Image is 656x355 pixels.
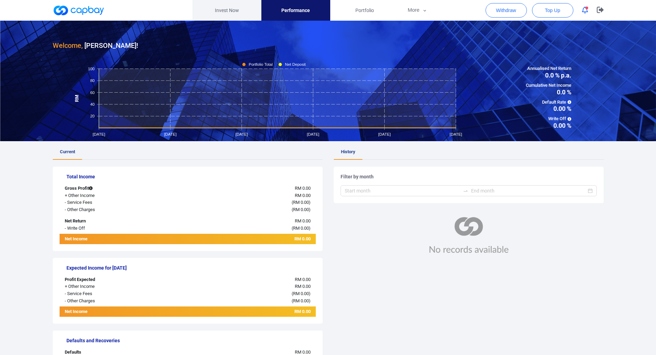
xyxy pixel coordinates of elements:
div: ( ) [166,290,316,297]
span: Cumulative Net Income [526,82,571,89]
span: RM 0.00 [293,200,309,205]
tspan: RM [74,95,79,102]
span: Top Up [545,7,560,14]
div: - Other Charges [60,297,166,305]
div: + Other Income [60,192,166,199]
tspan: [DATE] [164,132,176,136]
div: - Other Charges [60,206,166,213]
tspan: 80 [90,79,94,83]
span: History [341,149,355,154]
span: swap-right [463,188,468,194]
span: Current [60,149,75,154]
div: ( ) [166,297,316,305]
h5: Expected Income for [DATE] [66,265,316,271]
div: ( ) [166,206,316,213]
div: Net Income [60,236,166,244]
tspan: [DATE] [378,132,391,136]
span: RM 0.00 [293,226,309,231]
span: 0.00 % [526,106,571,112]
span: RM 0.00 [293,298,309,303]
div: Net Return [60,218,166,225]
span: Annualised Net Return [526,65,571,72]
span: RM 0.00 [294,236,311,241]
span: RM 0.00 [293,207,309,212]
div: Net Income [60,308,166,317]
tspan: 20 [90,114,94,118]
div: ( ) [166,225,316,232]
button: Withdraw [486,3,527,18]
span: RM 0.00 [295,218,311,223]
tspan: Net Deposit [285,62,306,66]
h5: Total Income [66,174,316,180]
span: RM 0.00 [295,193,311,198]
div: ( ) [166,199,316,206]
div: + Other Income [60,283,166,290]
span: RM 0.00 [293,291,309,296]
span: 0.0 % [526,89,571,95]
tspan: [DATE] [307,132,319,136]
span: 0.00 % [526,123,571,129]
span: RM 0.00 [295,186,311,191]
span: Portfolio [355,7,374,14]
span: RM 0.00 [295,277,311,282]
tspan: 100 [88,66,94,71]
input: Start month [345,187,460,195]
tspan: 60 [90,90,94,94]
h3: [PERSON_NAME] ! [53,40,138,51]
input: End month [471,187,586,195]
span: RM 0.00 [295,284,311,289]
span: Default Rate [526,99,571,106]
h5: Filter by month [341,174,597,180]
span: RM 0.00 [295,349,311,355]
div: - Write Off [60,225,166,232]
span: 0.0 % p.a. [526,72,571,79]
h5: Defaults and Recoveries [66,337,316,344]
div: - Service Fees [60,290,166,297]
img: no_record [422,217,515,254]
tspan: [DATE] [93,132,105,136]
span: Write Off [526,115,571,123]
span: Performance [281,7,310,14]
tspan: 40 [90,102,94,106]
tspan: [DATE] [235,132,248,136]
span: to [463,188,468,194]
div: Gross Profit [60,185,166,192]
div: Profit Expected [60,276,166,283]
tspan: Portfolio Total [249,62,273,66]
span: RM 0.00 [294,309,311,314]
span: Welcome, [53,41,83,50]
button: Top Up [532,3,573,18]
div: - Service Fees [60,199,166,206]
tspan: [DATE] [449,132,462,136]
